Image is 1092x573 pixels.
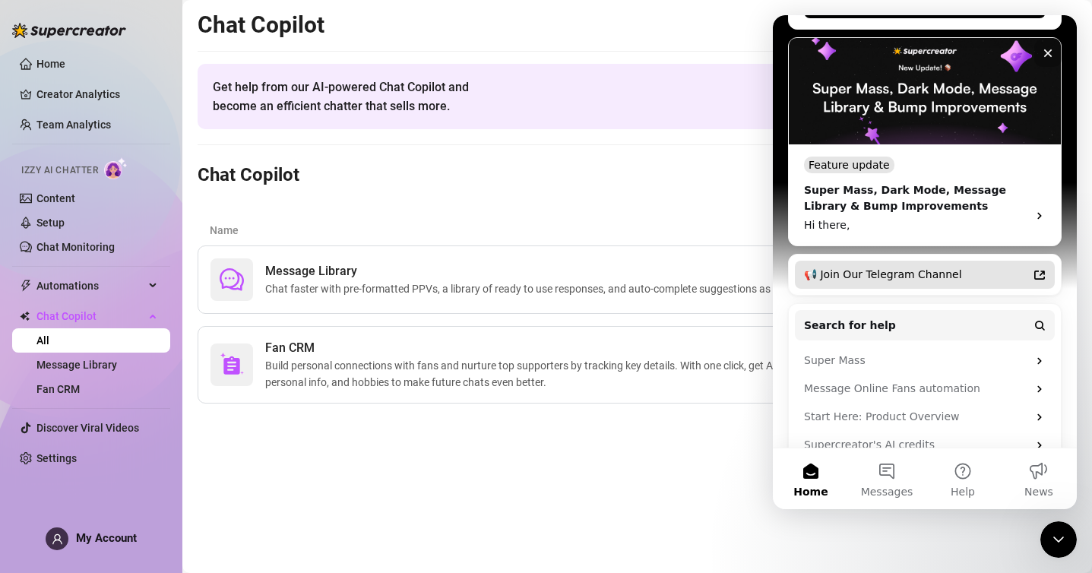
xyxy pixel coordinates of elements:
[36,274,144,298] span: Automations
[12,23,126,38] img: logo-BBDzfeDw.svg
[36,192,75,204] a: Content
[265,357,999,391] span: Build personal connections with fans and nurture top supporters by tracking key details. With one...
[1040,521,1077,558] iframe: Intercom live chat
[36,241,115,253] a: Chat Monitoring
[36,119,111,131] a: Team Analytics
[773,15,1077,509] iframe: Intercom live chat
[36,452,77,464] a: Settings
[52,533,63,545] span: user
[36,359,117,371] a: Message Library
[36,217,65,229] a: Setup
[76,531,137,545] span: My Account
[198,163,299,188] h3: Chat Copilot
[36,58,65,70] a: Home
[213,78,505,116] span: Get help from our AI-powered Chat Copilot and become an efficient chatter that sells more.
[104,157,128,179] img: AI Chatter
[265,339,999,357] span: Fan CRM
[21,163,98,178] span: Izzy AI Chatter
[220,353,244,377] img: svg%3e
[36,422,139,434] a: Discover Viral Videos
[36,304,144,328] span: Chat Copilot
[36,383,80,395] a: Fan CRM
[36,82,158,106] a: Creator Analytics
[20,280,32,292] span: thunderbolt
[36,334,49,347] a: All
[220,268,244,292] span: comment
[265,280,822,297] span: Chat faster with pre-formatted PPVs, a library of ready to use responses, and auto-complete sugge...
[210,222,999,239] article: Name
[198,11,1077,40] h2: Chat Copilot
[20,311,30,321] img: Chat Copilot
[265,262,822,280] span: Message Library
